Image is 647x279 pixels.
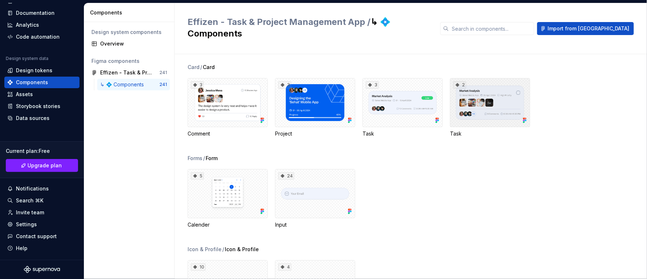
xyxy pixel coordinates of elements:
[16,245,27,252] div: Help
[191,263,206,271] div: 10
[90,9,171,16] div: Components
[6,147,78,155] div: Current plan : Free
[188,155,202,162] div: Forms
[91,29,167,36] div: Design system components
[188,169,268,228] div: 5Calender
[4,31,80,43] a: Code automation
[4,195,80,206] button: Search ⌘K
[89,67,170,78] a: Effizen - Task & Project Management App241
[4,207,80,218] a: Invite team
[537,22,634,35] button: Import from [GEOGRAPHIC_DATA]
[275,130,355,137] div: Project
[24,266,60,273] svg: Supernova Logo
[100,40,167,47] div: Overview
[4,100,80,112] a: Storybook stories
[4,183,80,194] button: Notifications
[222,246,224,253] span: /
[4,89,80,100] a: Assets
[450,130,530,137] div: Task
[4,77,80,88] a: Components
[4,7,80,19] a: Documentation
[203,64,215,71] span: Card
[16,115,50,122] div: Data sources
[16,103,60,110] div: Storybook stories
[449,22,534,35] input: Search in components...
[97,79,170,90] a: ↳ 💠 Components241
[450,78,530,137] div: 2Task
[188,64,200,71] div: Card
[206,155,218,162] span: Form
[4,65,80,76] a: Design tokens
[366,81,379,89] div: 3
[159,82,167,87] div: 241
[191,81,204,89] div: 3
[275,78,355,137] div: 3Project
[16,197,43,204] div: Search ⌘K
[188,17,370,27] span: Effizen - Task & Project Management App /
[100,81,147,88] div: ↳ 💠 Components
[16,91,33,98] div: Assets
[363,78,443,137] div: 3Task
[278,263,291,271] div: 4
[16,221,37,228] div: Settings
[16,33,60,40] div: Code automation
[203,155,205,162] span: /
[16,21,39,29] div: Analytics
[4,242,80,254] button: Help
[363,130,443,137] div: Task
[188,16,432,39] h2: ↳ 💠 Components
[28,162,62,169] span: Upgrade plan
[278,81,291,89] div: 3
[191,172,204,180] div: 5
[4,231,80,242] button: Contact support
[91,57,167,65] div: Figma components
[188,221,268,228] div: Calender
[4,19,80,31] a: Analytics
[6,56,48,61] div: Design system data
[225,246,259,253] span: Icon & Profile
[453,81,466,89] div: 2
[275,221,355,228] div: Input
[100,69,154,76] div: Effizen - Task & Project Management App
[16,209,44,216] div: Invite team
[200,64,202,71] span: /
[6,159,78,172] a: Upgrade plan
[4,219,80,230] a: Settings
[16,233,57,240] div: Contact support
[188,78,268,137] div: 3Comment
[4,112,80,124] a: Data sources
[16,9,55,17] div: Documentation
[278,172,294,180] div: 24
[188,246,222,253] div: Icon & Profile
[548,25,629,32] span: Import from [GEOGRAPHIC_DATA]
[16,185,49,192] div: Notifications
[16,67,52,74] div: Design tokens
[275,169,355,228] div: 24Input
[89,38,170,50] a: Overview
[16,79,48,86] div: Components
[159,70,167,76] div: 241
[188,130,268,137] div: Comment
